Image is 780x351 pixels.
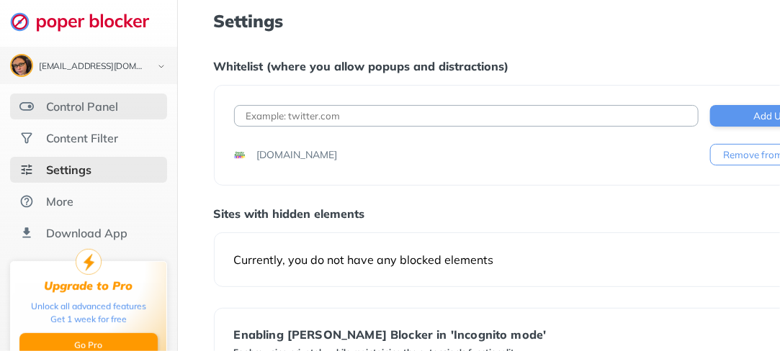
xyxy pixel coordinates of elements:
div: Control Panel [46,99,118,114]
img: settings-selected.svg [19,163,34,177]
img: logo-webpage.svg [10,12,165,32]
img: upgrade-to-pro.svg [76,249,102,275]
img: features.svg [19,99,34,114]
div: [DOMAIN_NAME] [257,147,338,162]
div: Enabling [PERSON_NAME] Blocker in 'Incognito mode' [234,328,547,341]
img: ACg8ocL_tdd7LQv6fezQ_v3VfIoMQsHA_rtEqZCN9GH8quYqxyY=s96-c [12,55,32,76]
div: Upgrade to Pro [45,279,133,293]
div: Unlock all advanced features [31,300,146,313]
div: brandymoye@gmail.com [39,62,145,72]
div: More [46,194,73,209]
img: social.svg [19,131,34,145]
div: Settings [46,163,91,177]
input: Example: twitter.com [234,105,699,127]
img: chevron-bottom-black.svg [153,59,170,74]
img: download-app.svg [19,226,34,240]
img: about.svg [19,194,34,209]
div: Content Filter [46,131,118,145]
div: Get 1 week for free [50,313,127,326]
img: favicons [234,149,246,160]
div: Download App [46,226,127,240]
